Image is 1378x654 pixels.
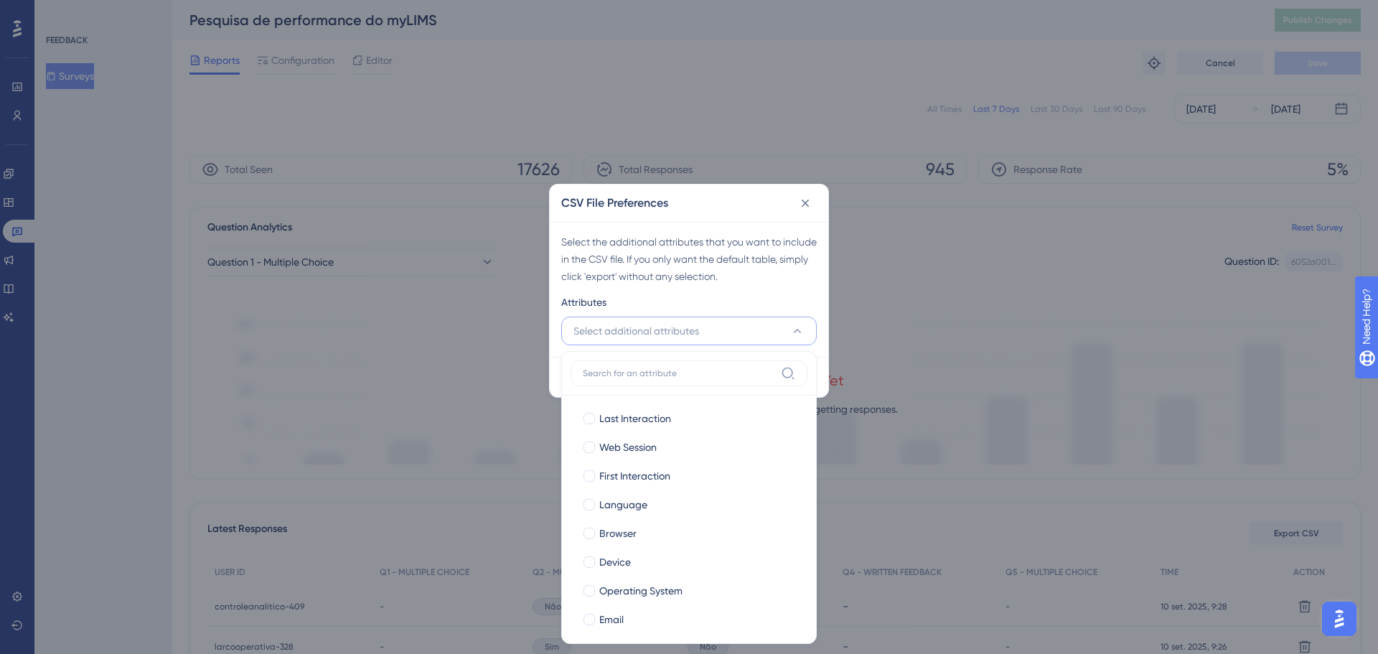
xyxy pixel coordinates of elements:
[34,4,90,21] span: Need Help?
[1318,597,1361,640] iframe: UserGuiding AI Assistant Launcher
[599,582,683,599] span: Operating System
[561,233,817,285] div: Select the additional attributes that you want to include in the CSV file. If you only want the d...
[599,467,670,485] span: First Interaction
[561,195,668,212] h2: CSV File Preferences
[599,496,647,513] span: Language
[561,294,606,311] span: Attributes
[573,322,699,340] span: Select additional attributes
[599,525,637,542] span: Browser
[599,439,657,456] span: Web Session
[599,611,624,628] span: Email
[583,368,775,379] input: Search for an attribute
[599,410,671,427] span: Last Interaction
[599,553,631,571] span: Device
